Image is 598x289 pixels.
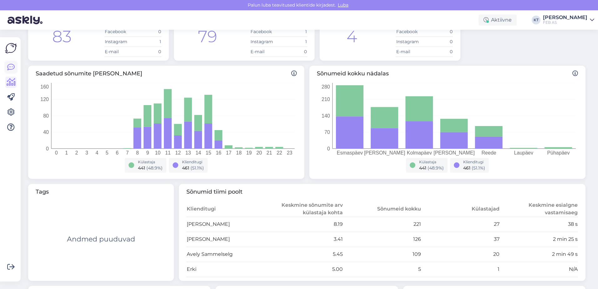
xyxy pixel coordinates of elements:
[198,24,217,49] div: 79
[36,188,166,196] span: Tags
[40,97,49,102] tspan: 120
[421,201,500,217] th: Külastajad
[322,97,330,102] tspan: 210
[317,69,578,78] span: Sõnumeid kokku nädalas
[543,15,587,20] div: [PERSON_NAME]
[343,217,422,232] td: 221
[43,129,49,135] tspan: 40
[216,150,221,155] tspan: 16
[133,27,161,37] td: 0
[36,69,297,78] span: Saadetud sõnumite [PERSON_NAME]
[250,37,279,47] td: Instagram
[186,201,265,217] th: Klienditugi
[482,150,496,155] tspan: Reede
[250,27,279,37] td: Facebook
[276,150,282,155] tspan: 22
[46,146,49,151] tspan: 0
[322,113,330,118] tspan: 140
[336,2,350,8] span: Luba
[265,201,343,217] th: Keskmine sõnumite arv külastaja kohta
[343,247,422,262] td: 109
[75,150,78,155] tspan: 2
[186,262,265,277] td: Erki
[133,47,161,57] td: 0
[186,217,265,232] td: [PERSON_NAME]
[532,16,540,24] div: KT
[67,234,135,244] div: Andmed puuduvad
[5,42,17,54] img: Askly Logo
[500,201,578,217] th: Keskmine esialgne vastamisaeg
[514,150,533,155] tspan: Laupäev
[279,47,307,57] td: 0
[136,150,139,155] tspan: 8
[279,27,307,37] td: 1
[543,15,594,25] a: [PERSON_NAME]FEB AS
[421,217,500,232] td: 27
[52,24,72,49] div: 83
[190,165,204,171] span: ( 51.1 %)
[116,150,119,155] tspan: 6
[195,150,201,155] tspan: 14
[206,150,211,155] tspan: 15
[543,20,587,25] div: FEB AS
[407,150,432,155] tspan: Kolmapäev
[500,247,578,262] td: 2 min 49 s
[250,47,279,57] td: E-mail
[226,150,231,155] tspan: 17
[265,232,343,247] td: 3.41
[186,247,265,262] td: Avely Sammelselg
[463,159,485,165] div: Klienditugi
[40,84,49,89] tspan: 160
[396,47,424,57] td: E-mail
[279,37,307,47] td: 1
[138,165,145,171] span: 441
[133,37,161,47] td: 1
[500,262,578,277] td: N/A
[472,165,485,171] span: ( 51.1 %)
[500,232,578,247] td: 2 min 25 s
[421,247,500,262] td: 20
[104,37,133,47] td: Instagram
[433,150,475,156] tspan: [PERSON_NAME]
[146,150,149,155] tspan: 9
[95,150,98,155] tspan: 4
[343,201,422,217] th: Sõnumeid kokku
[396,37,424,47] td: Instagram
[343,262,422,277] td: 5
[343,232,422,247] td: 126
[424,47,453,57] td: 0
[428,165,444,171] span: ( 48.9 %)
[138,159,163,165] div: Külastaja
[186,188,578,196] span: Sõnumid tiimi poolt
[65,150,68,155] tspan: 1
[337,150,363,155] tspan: Esmaspäev
[479,14,517,26] div: Aktiivne
[265,247,343,262] td: 5.45
[246,150,252,155] tspan: 19
[185,150,191,155] tspan: 13
[396,27,424,37] td: Facebook
[287,150,292,155] tspan: 23
[55,150,58,155] tspan: 0
[104,27,133,37] td: Facebook
[327,146,330,151] tspan: 0
[324,129,330,135] tspan: 70
[463,165,470,171] span: 461
[182,159,204,165] div: Klienditugi
[424,27,453,37] td: 0
[419,159,444,165] div: Külastaja
[424,37,453,47] td: 0
[186,232,265,247] td: [PERSON_NAME]
[265,217,343,232] td: 8.19
[126,150,129,155] tspan: 7
[421,232,500,247] td: 37
[43,113,49,118] tspan: 80
[165,150,171,155] tspan: 11
[236,150,242,155] tspan: 18
[265,262,343,277] td: 5.00
[85,150,88,155] tspan: 3
[104,47,133,57] td: E-mail
[155,150,160,155] tspan: 10
[175,150,181,155] tspan: 12
[347,24,357,49] div: 4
